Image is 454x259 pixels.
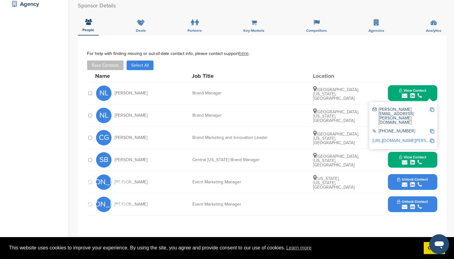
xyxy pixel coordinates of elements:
[313,109,359,123] span: [GEOGRAPHIC_DATA], [US_STATE], [GEOGRAPHIC_DATA]
[313,176,355,190] span: [US_STATE], [US_STATE], [GEOGRAPHIC_DATA]
[430,139,434,143] img: Copy
[372,107,430,125] div: [PERSON_NAME][EMAIL_ADDRESS][PERSON_NAME][DOMAIN_NAME]
[115,91,147,95] span: [PERSON_NAME]
[426,29,441,32] span: Analytics
[397,177,428,182] span: Unlock Contact
[96,174,111,190] span: [PERSON_NAME]
[390,195,435,214] button: Unlock Contact
[192,180,285,184] div: Event Marketing Manager
[372,129,430,134] div: [PHONE_NUMBER]
[9,243,419,253] span: This website uses cookies to improve your experience. By using the site, you agree and provide co...
[96,86,111,101] span: NL
[96,152,111,168] span: SB
[397,199,428,204] span: Unlock Contact
[96,130,111,145] span: CG
[243,29,264,32] span: Key Markets
[429,234,449,254] iframe: Button to launch messaging window
[239,50,249,56] a: here
[313,73,359,79] div: Location
[368,29,384,32] span: Agencies
[372,138,448,143] a: [URL][DOMAIN_NAME][PERSON_NAME]
[192,91,285,95] div: Brand Manager
[192,113,285,118] div: Brand Manager
[192,202,285,207] div: Event Marketing Manager
[392,84,434,102] button: View Contact
[399,88,426,93] span: View Contact
[127,61,153,70] button: Select All
[392,151,434,169] button: View Contact
[313,154,359,168] span: [GEOGRAPHIC_DATA], [US_STATE], [GEOGRAPHIC_DATA]
[78,2,447,10] h2: Sponsor Details
[192,136,285,140] div: Brand Marketing and Innovation Leader
[430,129,434,133] img: Copy
[82,28,94,32] span: People
[96,108,111,123] span: NL
[399,155,426,159] span: View Contact
[96,197,111,212] span: [PERSON_NAME]
[95,73,163,79] div: Name
[115,158,147,162] span: [PERSON_NAME]
[136,29,146,32] span: Deals
[115,136,147,140] span: [PERSON_NAME]
[87,61,124,70] button: Save Contacts
[115,113,147,118] span: [PERSON_NAME]
[192,158,285,162] div: Central [US_STATE] Brand Manager
[390,173,435,191] button: Unlock Contact
[306,29,327,32] span: Competitors
[313,132,359,145] span: [GEOGRAPHIC_DATA], [US_STATE], [GEOGRAPHIC_DATA]
[313,87,359,101] span: [GEOGRAPHIC_DATA], [US_STATE], [GEOGRAPHIC_DATA]
[187,29,202,32] span: Partners
[285,243,313,253] a: learn more about cookies
[430,107,434,112] img: Copy
[424,242,445,254] a: dismiss cookie message
[87,51,437,56] div: For help with finding missing or out-of-date contact info, please contact support .
[192,73,284,79] div: Job Title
